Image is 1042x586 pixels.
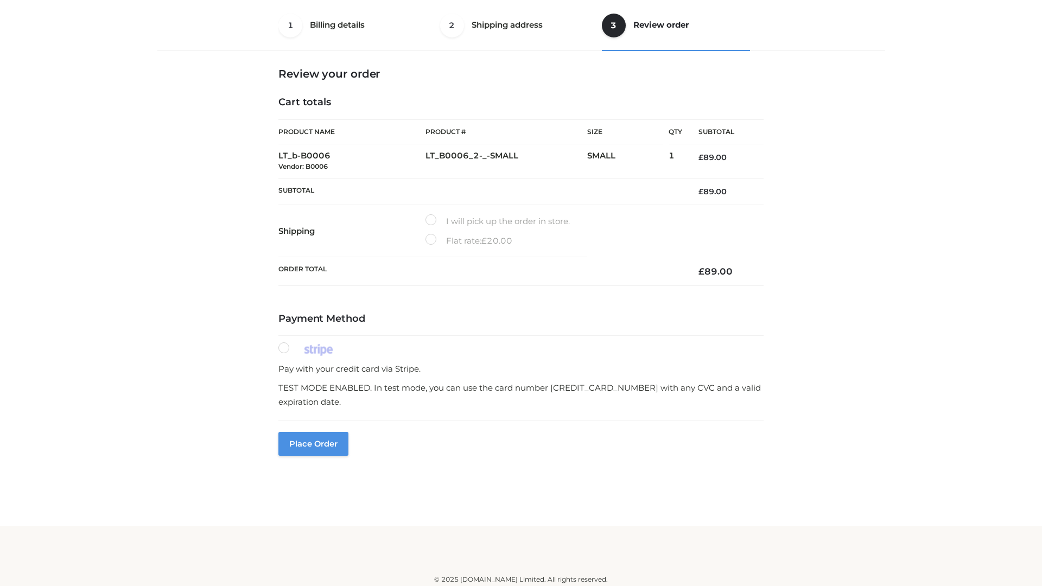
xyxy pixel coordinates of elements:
bdi: 20.00 [481,235,512,246]
div: © 2025 [DOMAIN_NAME] Limited. All rights reserved. [161,574,881,585]
td: 1 [669,144,682,179]
th: Subtotal [278,178,682,205]
span: £ [698,266,704,277]
bdi: 89.00 [698,187,727,196]
th: Subtotal [682,120,764,144]
td: LT_B0006_2-_-SMALL [425,144,587,179]
td: LT_b-B0006 [278,144,425,179]
th: Qty [669,119,682,144]
bdi: 89.00 [698,152,727,162]
label: Flat rate: [425,234,512,248]
p: TEST MODE ENABLED. In test mode, you can use the card number [CREDIT_CARD_NUMBER] with any CVC an... [278,381,764,409]
th: Product Name [278,119,425,144]
bdi: 89.00 [698,266,733,277]
label: I will pick up the order in store. [425,214,570,228]
h4: Payment Method [278,313,764,325]
th: Shipping [278,205,425,257]
h4: Cart totals [278,97,764,109]
th: Order Total [278,257,682,286]
span: £ [481,235,487,246]
span: £ [698,187,703,196]
th: Product # [425,119,587,144]
th: Size [587,120,663,144]
span: £ [698,152,703,162]
h3: Review your order [278,67,764,80]
td: SMALL [587,144,669,179]
button: Place order [278,432,348,456]
small: Vendor: B0006 [278,162,328,170]
p: Pay with your credit card via Stripe. [278,362,764,376]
